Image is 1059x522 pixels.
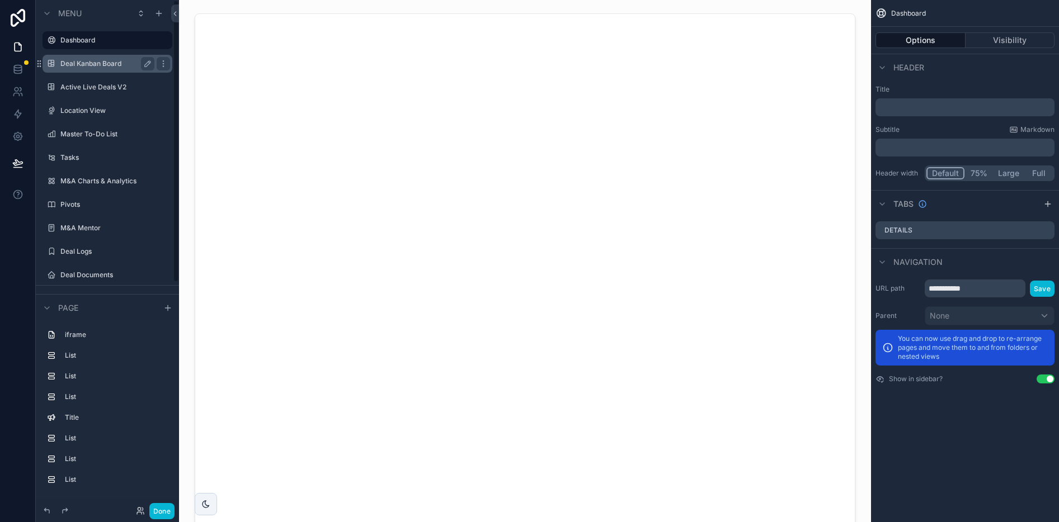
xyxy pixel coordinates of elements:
label: Title [65,413,168,422]
div: scrollable content [876,98,1055,116]
label: List [65,454,168,463]
label: Tasks [60,153,170,162]
button: Visibility [966,32,1055,48]
label: Parent [876,311,920,320]
label: Header width [876,169,920,178]
button: Large [993,167,1024,179]
a: Markdown [1009,125,1055,134]
button: Done [149,503,175,519]
button: Default [926,167,964,179]
button: Save [1030,281,1055,297]
label: Deal Logs [60,247,170,256]
label: M&A Mentor [60,224,170,232]
p: You can now use drag and drop to re-arrange pages and move them to and from folders or nested views [898,334,1048,361]
label: URL path [876,284,920,293]
span: Page [58,302,78,314]
span: Header [893,62,924,73]
label: Show in sidebar? [889,374,943,383]
span: Menu [58,8,82,19]
label: Deal Kanban Board [60,59,150,68]
span: Tabs [893,198,914,210]
label: Subtitle [876,125,900,134]
span: Navigation [893,257,943,268]
span: Hidden pages [58,293,115,305]
label: List [65,434,168,443]
label: List [65,351,168,360]
label: Pivots [60,200,170,209]
label: Title [876,85,1055,94]
div: scrollable content [36,321,179,500]
label: Deal Documents [60,271,170,279]
button: None [925,306,1055,325]
label: Location View [60,106,170,115]
label: Details [884,226,912,235]
span: None [930,310,949,321]
button: Full [1024,167,1053,179]
label: List [65,475,168,484]
label: M&A Charts & Analytics [60,177,170,186]
span: Markdown [1020,125,1055,134]
div: scrollable content [876,139,1055,156]
label: iframe [65,330,168,339]
span: Dashboard [891,9,926,18]
label: List [65,372,168,381]
label: Dashboard [60,36,166,45]
button: Options [876,32,966,48]
label: Master To-Do List [60,130,170,139]
label: List [65,392,168,401]
label: Active Live Deals V2 [60,83,170,92]
button: 75% [964,167,993,179]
